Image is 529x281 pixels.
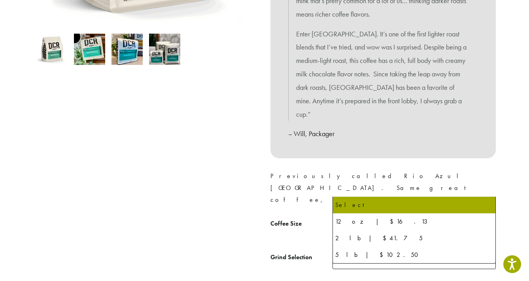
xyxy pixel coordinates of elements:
[270,170,496,206] p: Previously called Rio Azul [GEOGRAPHIC_DATA]. Same great coffee, simply renamed.
[288,127,478,140] p: – Will, Packager
[335,216,493,228] div: 12 oz | $16.13
[36,34,68,65] img: Guatemala
[111,34,143,65] img: Guatemala - Image 3
[270,252,333,263] label: Grind Selection
[296,27,470,121] p: Enter [GEOGRAPHIC_DATA]. It’s one of the first lighter roast blends that I’ve tried, and wow was ...
[270,218,333,230] label: Coffee Size
[333,197,495,213] li: Select
[335,249,493,261] div: 5 lb | $102.50
[335,232,493,244] div: 2 lb | $41.75
[149,34,180,65] img: Guatemala - Image 4
[74,34,105,65] img: Guatemala - Image 2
